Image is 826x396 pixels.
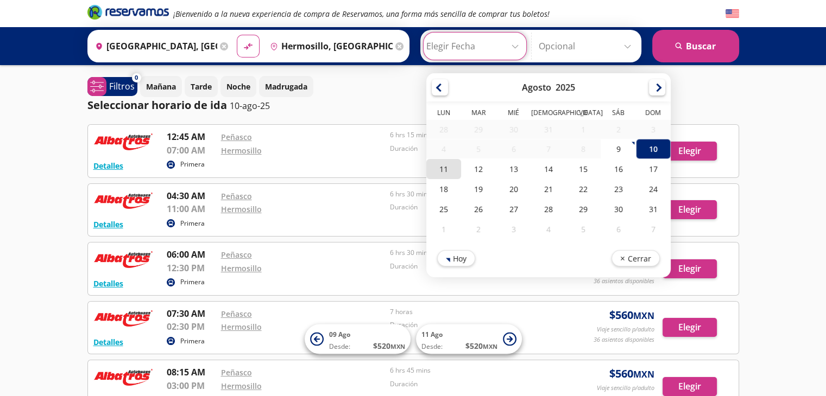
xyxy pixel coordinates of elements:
p: Primera [180,219,205,228]
div: 30-Ago-25 [601,199,635,219]
p: 12:30 PM [167,261,216,274]
button: Elegir [663,318,717,337]
div: 19-Ago-25 [461,179,496,199]
p: 06:00 AM [167,248,216,261]
p: Duración [390,202,554,212]
th: Viernes [566,108,601,120]
p: Tarde [191,81,212,92]
p: 36 asientos disponibles [594,277,654,286]
div: 06-Ago-25 [496,139,531,158]
th: Domingo [635,108,670,120]
a: Hermosillo [221,381,262,391]
i: Brand Logo [87,4,169,20]
div: 14-Ago-25 [531,159,565,179]
p: Duración [390,261,554,271]
button: Detalles [93,278,123,289]
p: Primera [180,159,205,169]
div: 03-Ago-25 [635,120,670,139]
button: Elegir [663,377,717,396]
input: Buscar Destino [266,33,393,60]
div: 28-Ago-25 [531,199,565,219]
a: Hermosillo [221,322,262,332]
p: 10-ago-25 [230,99,270,112]
div: 05-Sep-25 [566,219,601,239]
p: 6 hrs 15 mins [390,130,554,140]
p: Viaje sencillo p/adulto [597,384,654,393]
span: $ 560 [609,366,654,382]
img: RESERVAMOS [93,366,153,387]
p: 11:00 AM [167,202,216,215]
div: 16-Ago-25 [601,159,635,179]
div: 04-Sep-25 [531,219,565,239]
input: Elegir Fecha [426,33,524,60]
a: Hermosillo [221,204,262,214]
button: Tarde [185,76,218,97]
div: 18-Ago-25 [426,179,461,199]
div: 26-Ago-25 [461,199,496,219]
button: Detalles [93,219,123,230]
p: 08:15 AM [167,366,216,379]
div: 29-Jul-25 [461,120,496,139]
p: 6 hrs 30 mins [390,248,554,258]
div: 03-Sep-25 [496,219,531,239]
button: Hoy [437,250,475,266]
small: MXN [633,368,654,380]
button: Detalles [93,336,123,348]
p: 7 horas [390,307,554,317]
div: 23-Ago-25 [601,179,635,199]
div: 13-Ago-25 [496,159,531,179]
p: 07:00 AM [167,144,216,157]
a: Brand Logo [87,4,169,23]
button: English [726,7,739,21]
div: 05-Ago-25 [461,139,496,158]
img: RESERVAMOS [93,130,153,152]
p: 07:30 AM [167,307,216,320]
div: 08-Ago-25 [566,139,601,158]
p: Seleccionar horario de ida [87,97,227,113]
div: 09-Ago-25 [601,139,635,159]
span: Desde: [421,342,443,352]
button: Elegir [663,200,717,219]
p: 03:00 PM [167,379,216,392]
div: 11-Ago-25 [426,159,461,179]
button: Elegir [663,259,717,278]
button: Madrugada [259,76,313,97]
img: RESERVAMOS [93,248,153,270]
span: $ 520 [373,340,405,352]
a: Peñasco [221,132,252,142]
button: Mañana [140,76,182,97]
small: MXN [390,342,405,350]
div: 21-Ago-25 [531,179,565,199]
p: 36 asientos disponibles [594,335,654,344]
p: Mañana [146,81,176,92]
th: Lunes [426,108,461,120]
button: Buscar [652,30,739,62]
span: 0 [135,73,138,82]
div: 25-Ago-25 [426,199,461,219]
p: 6 hrs 45 mins [390,366,554,375]
button: Cerrar [611,250,659,266]
div: 17-Ago-25 [635,159,670,179]
div: 06-Sep-25 [601,219,635,239]
a: Peñasco [221,367,252,378]
div: 01-Ago-25 [566,120,601,139]
div: 04-Ago-25 [426,139,461,158]
p: Duración [390,320,554,330]
a: Hermosillo [221,145,262,156]
a: Hermosillo [221,263,262,273]
div: 20-Ago-25 [496,179,531,199]
p: Primera [180,277,205,287]
div: 24-Ago-25 [635,179,670,199]
th: Miércoles [496,108,531,120]
p: Madrugada [265,81,307,92]
input: Buscar Origen [91,33,218,60]
span: $ 520 [465,340,497,352]
div: 22-Ago-25 [566,179,601,199]
th: Martes [461,108,496,120]
button: 09 AgoDesde:$520MXN [305,324,411,354]
span: Desde: [329,342,350,352]
span: 09 Ago [329,330,350,339]
div: 15-Ago-25 [566,159,601,179]
button: Detalles [93,160,123,171]
th: Sábado [601,108,635,120]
